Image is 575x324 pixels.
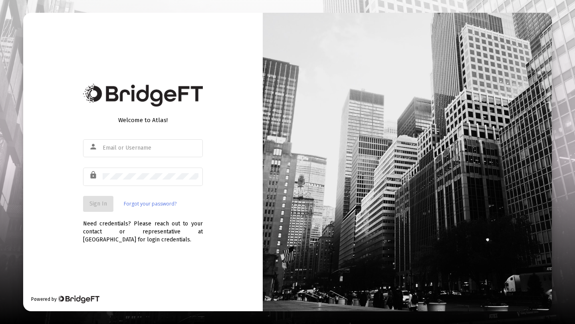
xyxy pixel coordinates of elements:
mat-icon: person [89,142,99,152]
div: Need credentials? Please reach out to your contact or representative at [GEOGRAPHIC_DATA] for log... [83,212,203,244]
input: Email or Username [103,145,198,151]
button: Sign In [83,196,113,212]
div: Powered by [31,295,99,303]
a: Forgot your password? [124,200,176,208]
img: Bridge Financial Technology Logo [83,84,203,107]
div: Welcome to Atlas! [83,116,203,124]
span: Sign In [89,200,107,207]
img: Bridge Financial Technology Logo [57,295,99,303]
mat-icon: lock [89,170,99,180]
